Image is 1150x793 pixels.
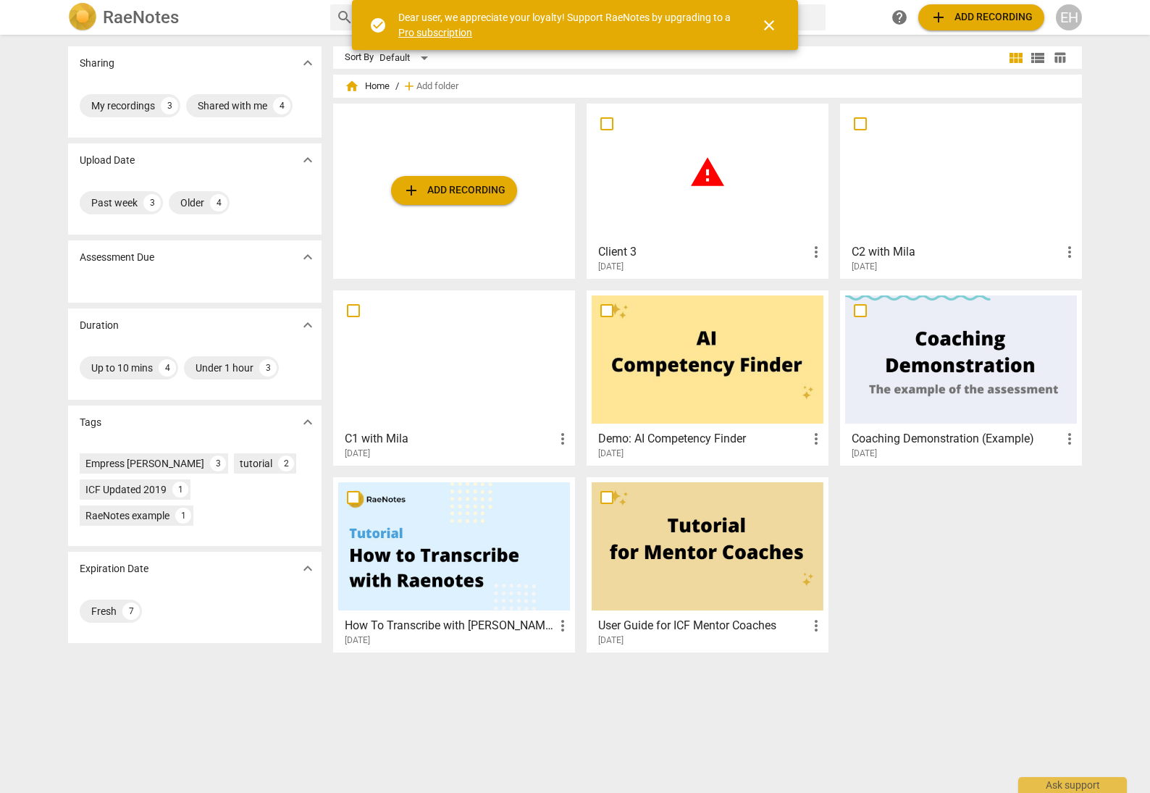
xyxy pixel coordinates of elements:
[391,176,517,205] button: Upload
[338,295,570,459] a: C1 with Mila[DATE]
[161,97,178,114] div: 3
[403,182,505,199] span: Add recording
[91,98,155,113] div: My recordings
[1061,430,1078,448] span: more_vert
[299,151,316,169] span: expand_more
[68,3,97,32] img: Logo
[1007,49,1025,67] span: view_module
[852,261,877,273] span: [DATE]
[395,81,399,92] span: /
[80,318,119,333] p: Duration
[91,196,138,210] div: Past week
[845,295,1077,459] a: Coaching Demonstration (Example)[DATE]
[103,7,179,28] h2: RaeNotes
[91,361,153,375] div: Up to 10 mins
[85,456,204,471] div: Empress [PERSON_NAME]
[598,243,807,261] h3: Client 3
[402,79,416,93] span: add
[689,154,726,190] span: warning
[852,243,1061,261] h3: C2 with Mila
[345,430,554,448] h3: C1 with Mila
[1061,243,1078,261] span: more_vert
[68,3,319,32] a: LogoRaeNotes
[198,98,267,113] div: Shared with me
[598,448,624,460] span: [DATE]
[345,52,374,63] div: Sort By
[259,359,277,377] div: 3
[379,46,433,70] div: Default
[80,415,101,430] p: Tags
[297,558,319,579] button: Show more
[336,9,353,26] span: search
[240,456,272,471] div: tutorial
[273,97,290,114] div: 4
[299,54,316,72] span: expand_more
[210,194,227,211] div: 4
[80,250,154,265] p: Assessment Due
[1027,47,1049,69] button: List view
[345,79,390,93] span: Home
[930,9,947,26] span: add
[852,448,877,460] span: [DATE]
[345,79,359,93] span: home
[345,634,370,647] span: [DATE]
[807,430,825,448] span: more_vert
[807,617,825,634] span: more_vert
[1005,47,1027,69] button: Tile view
[416,81,458,92] span: Add folder
[1049,47,1070,69] button: Table view
[91,604,117,618] div: Fresh
[598,430,807,448] h3: Demo: AI Competency Finder
[1018,777,1127,793] div: Ask support
[403,182,420,199] span: add
[598,634,624,647] span: [DATE]
[886,4,912,30] a: Help
[1053,51,1067,64] span: table_chart
[297,52,319,74] button: Show more
[80,561,148,576] p: Expiration Date
[85,482,167,497] div: ICF Updated 2019
[297,411,319,433] button: Show more
[752,8,786,43] button: Close
[598,617,807,634] h3: User Guide for ICF Mentor Coaches
[760,17,778,34] span: close
[807,243,825,261] span: more_vert
[122,603,140,620] div: 7
[369,17,387,34] span: check_circle
[338,482,570,646] a: How To Transcribe with [PERSON_NAME][DATE]
[85,508,169,523] div: RaeNotes example
[143,194,161,211] div: 3
[180,196,204,210] div: Older
[297,246,319,268] button: Show more
[845,109,1077,272] a: C2 with Mila[DATE]
[345,617,554,634] h3: How To Transcribe with RaeNotes
[592,109,823,272] a: Client 3[DATE]
[592,295,823,459] a: Demo: AI Competency Finder[DATE]
[278,456,294,471] div: 2
[554,617,571,634] span: more_vert
[80,153,135,168] p: Upload Date
[297,314,319,336] button: Show more
[159,359,176,377] div: 4
[299,248,316,266] span: expand_more
[398,10,734,40] div: Dear user, we appreciate your loyalty! Support RaeNotes by upgrading to a
[1029,49,1046,67] span: view_list
[891,9,908,26] span: help
[299,414,316,431] span: expand_more
[1056,4,1082,30] button: EH
[80,56,114,71] p: Sharing
[554,430,571,448] span: more_vert
[196,361,253,375] div: Under 1 hour
[175,508,191,524] div: 1
[592,482,823,646] a: User Guide for ICF Mentor Coaches[DATE]
[210,456,226,471] div: 3
[930,9,1033,26] span: Add recording
[918,4,1044,30] button: Upload
[345,448,370,460] span: [DATE]
[852,430,1061,448] h3: Coaching Demonstration (Example)
[398,27,472,38] a: Pro subscription
[297,149,319,171] button: Show more
[299,560,316,577] span: expand_more
[598,261,624,273] span: [DATE]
